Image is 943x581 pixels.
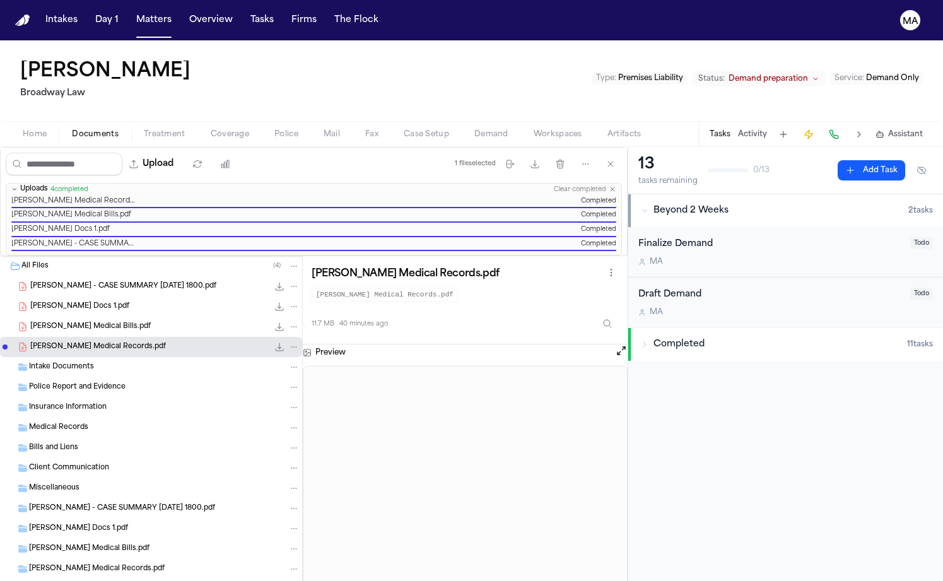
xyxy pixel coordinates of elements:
span: Service : [835,74,864,82]
button: Firms [286,9,322,32]
button: Tasks [710,129,730,139]
button: Open preview [615,344,628,361]
span: [PERSON_NAME] Medical Records.pdf [30,342,166,353]
span: Miscellaneous [29,483,79,494]
span: 0 / 13 [753,165,770,175]
div: Draft Demand [638,288,903,302]
div: tasks remaining [638,176,698,186]
span: [PERSON_NAME] - CASE SUMMARY [DATE] 1800.pdf [30,281,216,292]
button: Upload [122,153,181,175]
div: Open task: Draft Demand [628,278,943,327]
span: [PERSON_NAME] Docs 1.pdf [29,524,128,534]
span: 11 task s [907,339,933,349]
span: M A [650,307,663,317]
a: Intakes [40,9,83,32]
span: Documents [72,129,119,139]
div: Open task: Finalize Demand [628,227,943,278]
div: 1 file selected [455,160,496,168]
span: [PERSON_NAME] Medical Records.pdf [11,197,138,206]
span: [PERSON_NAME] Medical Bills.pdf [30,322,151,332]
button: Download C. Ghio - CASE SUMMARY 2025-08-27 1800.pdf [273,280,286,293]
span: [PERSON_NAME] Medical Bills.pdf [29,544,149,555]
span: Home [23,129,47,139]
button: Overview [184,9,238,32]
div: Finalize Demand [638,237,903,252]
span: [PERSON_NAME] Medical Bills.pdf [11,211,131,220]
span: 40 minutes ago [339,319,388,329]
img: Finch Logo [15,15,30,26]
span: Premises Liability [618,74,683,82]
span: Beyond 2 Weeks [653,204,729,217]
button: Day 1 [90,9,124,32]
span: Artifacts [607,129,641,139]
span: Police [274,129,298,139]
span: Completed [581,240,616,249]
span: Demand [474,129,508,139]
button: Edit matter name [20,61,190,83]
h2: Broadway Law [20,86,196,101]
button: Completed11tasks [628,328,943,361]
span: Todo [910,288,933,300]
text: MA [903,17,918,26]
span: Demand Only [866,74,919,82]
button: Download C. Ghio Medical Records.pdf [273,341,286,353]
button: Add Task [838,160,905,180]
span: All Files [21,261,49,272]
div: 13 [638,155,698,175]
span: [PERSON_NAME] - CASE SUMMARY [DATE] 1800.pdf [11,240,138,249]
h3: [PERSON_NAME] Medical Records.pdf [312,267,500,280]
button: Create Immediate Task [800,126,817,143]
span: Completed [581,197,616,206]
code: [PERSON_NAME] Medical Records.pdf [312,288,458,302]
button: Inspect [596,312,619,335]
span: 4 completed [50,185,88,194]
button: Tasks [245,9,279,32]
input: Search files [6,153,122,175]
span: 2 task s [908,206,933,216]
span: Mail [324,129,340,139]
h3: Preview [315,348,346,358]
button: Hide completed tasks (⌘⇧H) [910,160,933,180]
span: [PERSON_NAME] Docs 1.pdf [30,302,129,312]
h1: [PERSON_NAME] [20,61,190,83]
span: Medical Records [29,423,88,433]
span: [PERSON_NAME] Docs 1.pdf [11,225,110,235]
span: Bills and Liens [29,443,78,454]
span: Intake Documents [29,362,94,373]
span: Completed [581,225,616,235]
span: Uploads [20,185,48,194]
span: Completed [653,338,705,351]
button: Edit Service: Demand Only [831,72,923,85]
span: Police Report and Evidence [29,382,126,393]
span: M A [650,257,663,267]
span: Demand preparation [729,74,808,84]
span: 11.7 MB [312,319,334,329]
span: Workspaces [534,129,582,139]
span: Treatment [144,129,185,139]
span: Status: [698,74,725,84]
span: Coverage [211,129,249,139]
button: Activity [738,129,767,139]
span: Completed [581,211,616,220]
span: [PERSON_NAME] - CASE SUMMARY [DATE] 1800.pdf [29,503,215,514]
button: Edit Type: Premises Liability [592,72,687,85]
span: Assistant [888,129,923,139]
button: Matters [131,9,177,32]
button: Make a Call [825,126,843,143]
span: ( 4 ) [273,262,281,269]
span: Insurance Information [29,402,107,413]
button: Beyond 2 Weeks2tasks [628,194,943,227]
button: Assistant [876,129,923,139]
button: Add Task [775,126,792,143]
button: The Flock [329,9,384,32]
button: Clear completed [554,185,606,194]
button: Change status from Demand preparation [692,71,826,86]
span: Client Communication [29,463,109,474]
span: Type : [596,74,616,82]
a: Home [15,15,30,26]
